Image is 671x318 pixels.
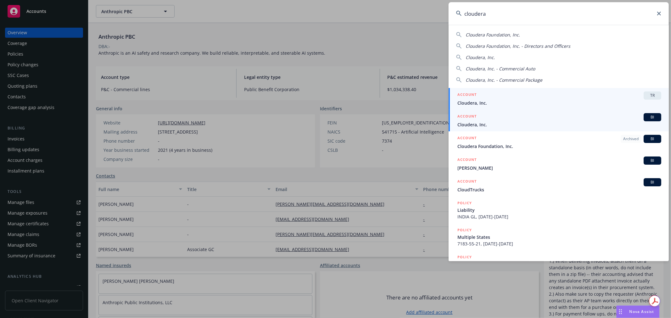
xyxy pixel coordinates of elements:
[457,135,477,142] h5: ACCOUNT
[457,186,661,193] span: CloudTrucks
[646,136,659,142] span: BI
[629,309,654,314] span: Nova Assist
[457,121,661,128] span: Cloudera, Inc.
[457,234,661,240] span: Multiple States
[457,213,661,220] span: INDIA GL, [DATE]-[DATE]
[449,2,669,25] input: Search...
[457,254,472,260] h5: POLICY
[457,240,661,247] span: 7183-55-21, [DATE]-[DATE]
[617,306,624,318] div: Drag to move
[457,227,472,233] h5: POLICY
[449,175,669,196] a: ACCOUNTBICloudTrucks
[646,93,659,98] span: TR
[466,77,542,83] span: Cloudera, Inc. - Commercial Package
[457,165,661,171] span: [PERSON_NAME]
[466,66,535,72] span: Cloudera, Inc. - Commercial Auto
[449,250,669,277] a: POLICYLiability | UK EL/GL/Property
[646,114,659,120] span: BI
[457,143,661,150] span: Cloudera Foundation, Inc.
[449,223,669,250] a: POLICYMultiple States7183-55-21, [DATE]-[DATE]
[449,196,669,223] a: POLICYLiabilityINDIA GL, [DATE]-[DATE]
[646,158,659,163] span: BI
[457,200,472,206] h5: POLICY
[457,178,477,186] h5: ACCOUNT
[646,179,659,185] span: BI
[457,156,477,164] h5: ACCOUNT
[466,54,495,60] span: Cloudera, Inc.
[466,32,520,38] span: Cloudera Foundation, Inc.
[466,43,570,49] span: Cloudera Foundation, Inc. - Directors and Officers
[457,100,661,106] span: Cloudera, Inc.
[623,136,639,142] span: Archived
[457,261,661,267] span: Liability | UK EL/GL/Property
[449,153,669,175] a: ACCOUNTBI[PERSON_NAME]
[457,91,477,99] h5: ACCOUNT
[449,110,669,131] a: ACCOUNTBICloudera, Inc.
[616,305,660,318] button: Nova Assist
[449,131,669,153] a: ACCOUNTArchivedBICloudera Foundation, Inc.
[457,113,477,121] h5: ACCOUNT
[457,207,661,213] span: Liability
[449,88,669,110] a: ACCOUNTTRCloudera, Inc.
